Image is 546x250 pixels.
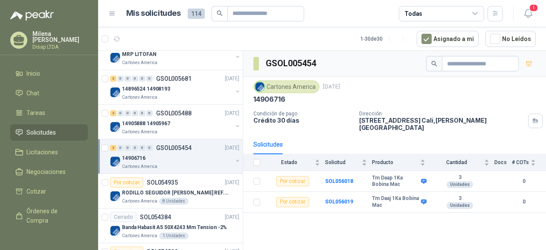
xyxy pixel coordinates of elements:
[26,128,56,137] span: Solicitudes
[110,87,120,97] img: Company Logo
[139,76,145,82] div: 0
[146,110,153,116] div: 0
[447,202,473,209] div: Unidades
[430,159,482,165] span: Cantidad
[122,198,157,205] p: Cartones America
[110,177,143,188] div: Por cotizar
[430,174,489,181] b: 3
[159,232,189,239] div: 1 Unidades
[122,163,157,170] p: Cartones America
[122,85,170,93] p: 14896524 14908193
[276,197,309,207] div: Por cotizar
[26,88,39,98] span: Chat
[26,108,45,118] span: Tareas
[323,83,340,91] p: [DATE]
[372,154,430,171] th: Producto
[117,110,124,116] div: 0
[117,145,124,151] div: 0
[110,226,120,236] img: Company Logo
[10,144,88,160] a: Licitaciones
[146,76,153,82] div: 0
[520,6,536,21] button: 1
[512,159,529,165] span: # COTs
[122,232,157,239] p: Cartones America
[110,110,116,116] div: 2
[10,10,54,21] img: Logo peakr
[122,189,228,197] p: RODILLO SEGUIDOR [PERSON_NAME] REF. NATV-17-PPA [PERSON_NAME]
[372,195,419,209] b: Tm Daaj 1Ka Bobina Mac
[156,76,192,82] p: GSOL005681
[512,198,536,206] b: 0
[188,9,205,19] span: 114
[325,178,353,184] a: SOL056018
[10,65,88,82] a: Inicio
[359,111,525,117] p: Dirección
[10,105,88,121] a: Tareas
[359,117,525,131] p: [STREET_ADDRESS] Cali , [PERSON_NAME][GEOGRAPHIC_DATA]
[372,175,419,188] b: Tm Daap 1Ka Bobina Mac
[512,154,546,171] th: # COTs
[26,206,80,225] span: Órdenes de Compra
[529,4,538,12] span: 1
[26,187,46,196] span: Cotizar
[26,69,40,78] span: Inicio
[225,144,239,152] p: [DATE]
[417,31,479,47] button: Asignado a mi
[253,140,283,149] div: Solicitudes
[139,145,145,151] div: 0
[110,76,116,82] div: 2
[110,122,120,132] img: Company Logo
[122,50,157,59] p: MRP LITOFAN
[98,174,243,209] a: Por cotizarSOL054935[DATE] Company LogoRODILLO SEGUIDOR [PERSON_NAME] REF. NATV-17-PPA [PERSON_NA...
[217,10,223,16] span: search
[146,145,153,151] div: 0
[122,59,157,66] p: Cartones America
[156,145,192,151] p: GSOL005454
[372,159,418,165] span: Producto
[32,31,88,43] p: Milena [PERSON_NAME]
[430,195,489,202] b: 3
[404,9,422,18] div: Todas
[10,183,88,200] a: Cotizar
[325,199,353,205] b: SOL056019
[26,147,58,157] span: Licitaciones
[126,7,181,20] h1: Mis solicitudes
[125,110,131,116] div: 0
[125,76,131,82] div: 0
[253,117,352,124] p: Crédito 30 días
[447,181,473,188] div: Unidades
[125,145,131,151] div: 0
[255,82,264,91] img: Company Logo
[110,143,241,170] a: 2 0 0 0 0 0 GSOL005454[DATE] Company Logo14906716Cartones America
[225,109,239,118] p: [DATE]
[110,212,136,222] div: Cerrado
[122,120,170,128] p: 14905888 14905967
[122,154,145,162] p: 14906716
[110,108,241,135] a: 2 0 0 0 0 0 GSOL005488[DATE] Company Logo14905888 14905967Cartones America
[110,39,241,66] a: 6 0 0 0 0 0 GSOL005682[DATE] Company LogoMRP LITOFANCartones America
[110,145,116,151] div: 2
[147,179,178,185] p: SOL054935
[122,224,227,232] p: Banda Habasit A5 50X4243 Mm Tension -2%
[132,110,138,116] div: 0
[159,198,189,205] div: 8 Unidades
[265,159,313,165] span: Estado
[122,94,157,101] p: Cartones America
[122,129,157,135] p: Cartones America
[32,44,88,50] p: Disap LTDA
[253,80,319,93] div: Cartones America
[485,31,536,47] button: No Leídos
[360,32,410,46] div: 1 - 30 de 30
[253,95,285,104] p: 14906716
[10,164,88,180] a: Negociaciones
[225,179,239,187] p: [DATE]
[266,57,317,70] h3: GSOL005454
[139,110,145,116] div: 0
[276,176,309,186] div: Por cotizar
[110,53,120,63] img: Company Logo
[140,214,171,220] p: SOL054384
[26,167,66,176] span: Negociaciones
[10,124,88,141] a: Solicitudes
[132,145,138,151] div: 0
